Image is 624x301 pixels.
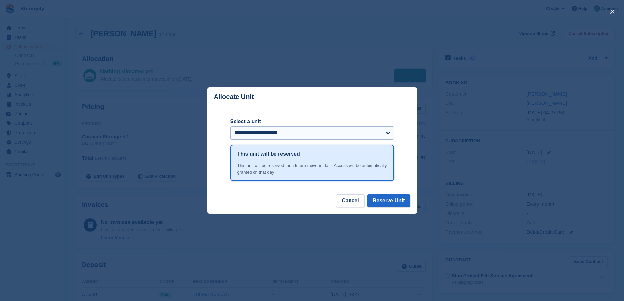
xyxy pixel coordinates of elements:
[237,150,300,158] h1: This unit will be reserved
[367,194,410,207] button: Reserve Unit
[607,7,617,17] button: close
[214,93,254,101] p: Allocate Unit
[237,162,387,175] div: This unit will be reserved for a future move-in date. Access will be automatically granted on tha...
[336,194,364,207] button: Cancel
[230,118,394,125] label: Select a unit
